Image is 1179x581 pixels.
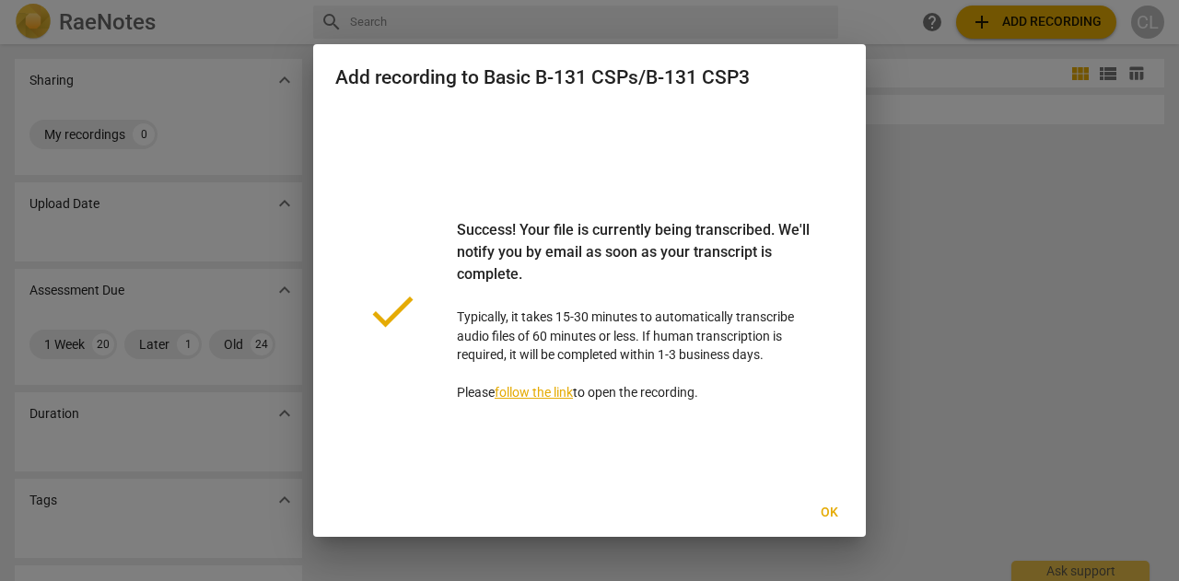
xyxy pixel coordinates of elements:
a: follow the link [495,385,573,400]
div: Success! Your file is currently being transcribed. We'll notify you by email as soon as your tran... [457,219,814,308]
p: Typically, it takes 15-30 minutes to automatically transcribe audio files of 60 minutes or less. ... [457,219,814,402]
span: done [365,284,420,339]
span: Ok [814,504,844,522]
button: Ok [800,496,858,529]
h2: Add recording to Basic B-131 CSPs/B-131 CSP3 [335,66,844,89]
